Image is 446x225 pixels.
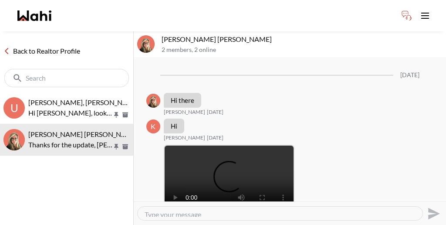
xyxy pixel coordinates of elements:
button: Send [423,204,443,223]
img: K [3,129,25,150]
div: U [3,97,25,119]
span: [PERSON_NAME] [PERSON_NAME] [28,130,139,138]
p: Hi [171,122,177,130]
div: [DATE] [400,72,419,79]
p: Thanks for the update, [PERSON_NAME]! We’ll definitely let you know as soon as the listing is upd... [28,140,112,150]
div: K [146,119,160,133]
img: B [146,94,160,108]
time: 2025-08-06T22:47:34.006Z [207,109,223,116]
div: Barbara Funt [146,94,160,108]
button: Toggle open navigation menu [416,7,434,24]
span: [PERSON_NAME] [164,134,205,141]
time: 2025-08-06T22:47:37.808Z [207,134,223,141]
button: Archive [121,111,130,119]
p: 2 members , 2 online [162,46,443,54]
a: Wahi homepage [17,10,51,21]
span: [PERSON_NAME] [164,109,205,116]
button: Pin [112,111,120,119]
button: Pin [112,143,120,150]
button: Archive [121,143,130,150]
p: Hi there [171,96,194,104]
span: [PERSON_NAME], [PERSON_NAME], [PERSON_NAME] [28,98,197,106]
textarea: Type your message [145,210,416,217]
input: Search [26,74,109,82]
div: Krysten Sousa, Barbara [137,35,155,53]
p: [PERSON_NAME] [PERSON_NAME] [162,35,443,44]
img: K [137,35,155,53]
p: Hi [PERSON_NAME], looking forward to seeing you [DATE] at noon for your walk through! [28,108,112,118]
div: Krysten Sousa, Barbara [3,129,25,150]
